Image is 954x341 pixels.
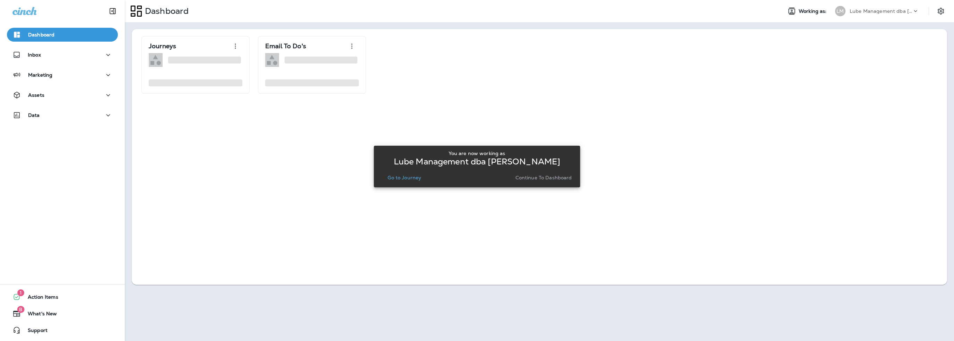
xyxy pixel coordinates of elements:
button: Dashboard [7,28,118,42]
p: Dashboard [142,6,189,16]
p: Lube Management dba [PERSON_NAME] [850,8,912,14]
p: Lube Management dba [PERSON_NAME] [394,159,561,164]
p: Journeys [149,43,176,50]
button: Inbox [7,48,118,62]
p: Inbox [28,52,41,58]
span: Action Items [21,294,58,302]
p: Continue to Dashboard [515,175,572,180]
p: Go to Journey [388,175,421,180]
p: Marketing [28,72,52,78]
button: Collapse Sidebar [103,4,122,18]
button: 8What's New [7,307,118,321]
p: Email To Do's [265,43,306,50]
button: Data [7,108,118,122]
p: Data [28,112,40,118]
button: Assets [7,88,118,102]
span: Support [21,327,47,336]
button: 1Action Items [7,290,118,304]
button: Marketing [7,68,118,82]
span: What's New [21,311,57,319]
button: Go to Journey [385,173,424,182]
span: Working as: [799,8,828,14]
p: Assets [28,92,44,98]
p: Dashboard [28,32,54,37]
button: Support [7,323,118,337]
span: 8 [17,306,24,313]
span: 1 [17,289,24,296]
button: Settings [935,5,947,17]
button: Continue to Dashboard [513,173,575,182]
div: LM [835,6,845,16]
p: You are now working as [449,151,505,156]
